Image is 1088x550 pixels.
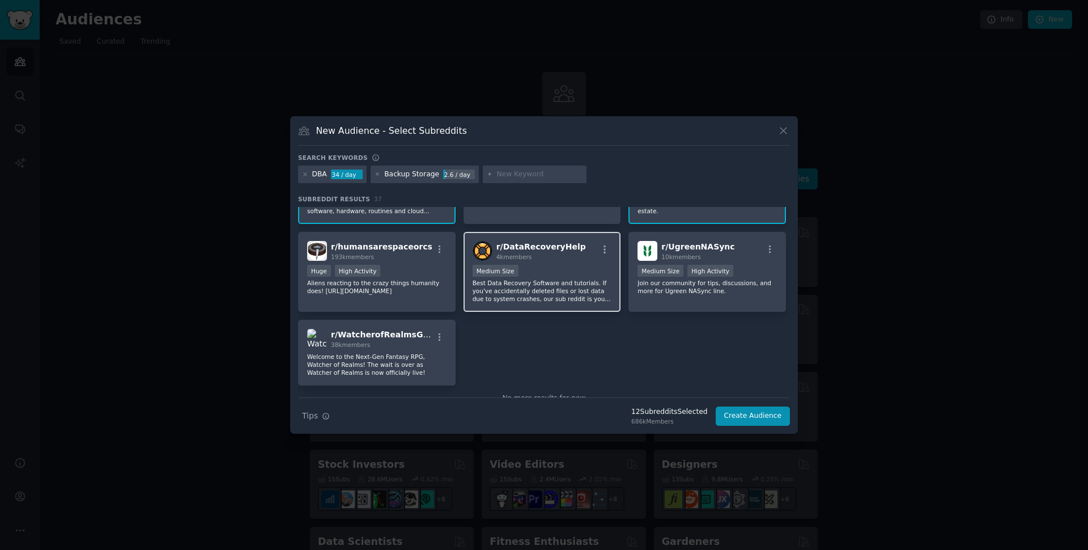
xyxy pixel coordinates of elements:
[496,253,532,260] span: 4k members
[473,241,492,261] img: DataRecoveryHelp
[331,341,370,348] span: 38k members
[307,353,447,376] p: Welcome to the Next-Gen Fantasy RPG, Watcher of Realms! The wait is over as Watcher of Realms is ...
[374,196,382,202] span: 37
[307,265,331,277] div: Huge
[637,279,777,295] p: Join our community for tips, discussions, and more for Ugreen NASync line.
[331,170,363,180] div: 34 / day
[661,253,700,260] span: 10k members
[331,330,442,339] span: r/ WatcherofRealmsGame
[331,253,374,260] span: 193k members
[637,241,657,261] img: UgreenNASync
[316,125,467,137] h3: New Audience - Select Subreddits
[496,170,583,180] input: New Keyword
[716,407,790,426] button: Create Audience
[473,279,612,303] p: Best Data Recovery Software and tutorials. If you've accidentally deleted files or lost data due ...
[298,394,790,404] div: No more results for now
[312,170,327,180] div: DBA
[302,410,318,422] span: Tips
[307,279,447,295] p: Aliens reacting to the crazy things humanity does! [URL][DOMAIN_NAME]
[298,154,368,162] h3: Search keywords
[331,242,432,251] span: r/ humansarespaceorcs
[307,241,327,261] img: humansarespaceorcs
[661,242,734,251] span: r/ UgreenNASync
[298,406,334,426] button: Tips
[637,265,683,277] div: Medium Size
[631,417,707,425] div: 686k Members
[473,265,518,277] div: Medium Size
[631,407,707,417] div: 12 Subreddit s Selected
[496,242,586,251] span: r/ DataRecoveryHelp
[384,170,439,180] div: Backup Storage
[335,265,381,277] div: High Activity
[443,170,475,180] div: 2.6 / day
[307,329,327,349] img: WatcherofRealmsGame
[298,195,370,203] span: Subreddit Results
[687,265,733,277] div: High Activity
